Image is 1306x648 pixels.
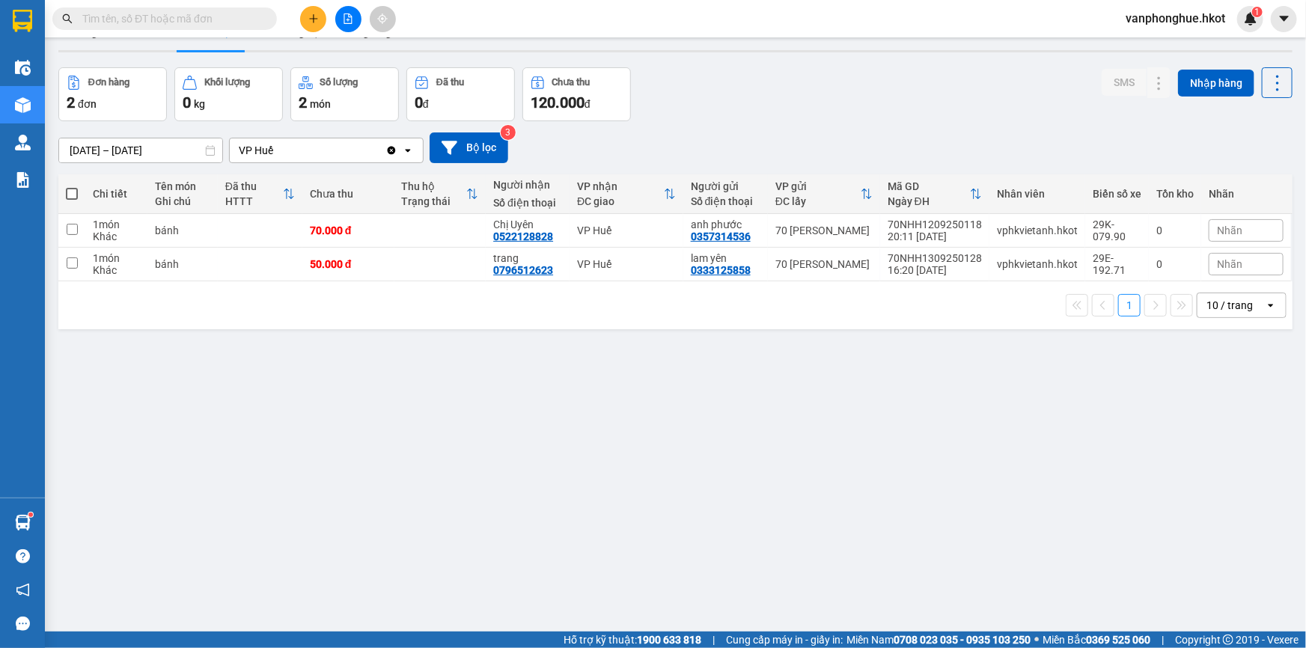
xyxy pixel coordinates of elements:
[637,634,701,646] strong: 1900 633 818
[493,197,562,209] div: Số điện thoại
[585,98,591,110] span: đ
[1118,294,1141,317] button: 1
[1102,69,1147,96] button: SMS
[16,583,30,597] span: notification
[174,67,283,121] button: Khối lượng0kg
[15,97,31,113] img: warehouse-icon
[310,258,387,270] div: 50.000 đ
[997,188,1078,200] div: Nhân viên
[218,174,302,214] th: Toggle SortBy
[894,634,1031,646] strong: 0708 023 035 - 0935 103 250
[93,230,140,242] div: Khác
[493,179,562,191] div: Người nhận
[423,98,429,110] span: đ
[225,195,283,207] div: HTTT
[335,6,361,32] button: file-add
[1178,70,1254,97] button: Nhập hàng
[1209,188,1284,200] div: Nhãn
[1265,299,1277,311] svg: open
[493,264,553,276] div: 0796512623
[1217,224,1242,236] span: Nhãn
[493,230,553,242] div: 0522128828
[15,60,31,76] img: warehouse-icon
[880,174,989,214] th: Toggle SortBy
[385,144,397,156] svg: Clear value
[997,224,1078,236] div: vphkvietanh.hkot
[768,174,880,214] th: Toggle SortBy
[888,264,982,276] div: 16:20 [DATE]
[691,264,751,276] div: 0333125858
[1156,258,1194,270] div: 0
[691,195,760,207] div: Số điện thoại
[1043,632,1150,648] span: Miền Bắc
[888,180,970,192] div: Mã GD
[501,125,516,140] sup: 3
[1093,218,1141,242] div: 29K-079.90
[78,98,97,110] span: đơn
[155,258,210,270] div: bánh
[1271,6,1297,32] button: caret-down
[691,230,751,242] div: 0357314536
[204,77,250,88] div: Khối lượng
[430,132,508,163] button: Bộ lọc
[300,6,326,32] button: plus
[320,77,358,88] div: Số lượng
[28,513,33,517] sup: 1
[310,224,387,236] div: 70.000 đ
[59,138,222,162] input: Select a date range.
[1034,637,1039,643] span: ⚪️
[493,218,562,230] div: Chị Uyên
[1252,7,1263,17] sup: 1
[888,252,982,264] div: 70NHH1309250128
[775,180,861,192] div: VP gửi
[402,180,467,192] div: Thu hộ
[1244,12,1257,25] img: icon-new-feature
[775,258,873,270] div: 70 [PERSON_NAME]
[1217,258,1242,270] span: Nhãn
[888,230,982,242] div: 20:11 [DATE]
[888,218,982,230] div: 70NHH1209250118
[225,180,283,192] div: Đã thu
[93,188,140,200] div: Chi tiết
[691,180,760,192] div: Người gửi
[997,258,1078,270] div: vphkvietanh.hkot
[691,218,760,230] div: anh phước
[194,98,205,110] span: kg
[1093,252,1141,276] div: 29E-192.71
[1156,188,1194,200] div: Tồn kho
[299,94,307,111] span: 2
[15,172,31,188] img: solution-icon
[1223,635,1233,645] span: copyright
[155,224,210,236] div: bánh
[577,258,676,270] div: VP Huế
[1162,632,1164,648] span: |
[1278,12,1291,25] span: caret-down
[1114,9,1237,28] span: vanphonghue.hkot
[93,252,140,264] div: 1 món
[552,77,591,88] div: Chưa thu
[415,94,423,111] span: 0
[13,10,32,32] img: logo-vxr
[402,195,467,207] div: Trạng thái
[343,13,353,24] span: file-add
[888,195,970,207] div: Ngày ĐH
[310,98,331,110] span: món
[290,67,399,121] button: Số lượng2món
[1254,7,1260,17] span: 1
[93,218,140,230] div: 1 món
[93,264,140,276] div: Khác
[308,13,319,24] span: plus
[310,188,387,200] div: Chưa thu
[239,143,273,158] div: VP Huế
[577,195,664,207] div: ĐC giao
[394,174,486,214] th: Toggle SortBy
[67,94,75,111] span: 2
[370,6,396,32] button: aim
[62,13,73,24] span: search
[436,77,464,88] div: Đã thu
[155,195,210,207] div: Ghi chú
[846,632,1031,648] span: Miền Nam
[275,143,276,158] input: Selected VP Huế.
[691,252,760,264] div: lam yên
[82,10,259,27] input: Tìm tên, số ĐT hoặc mã đơn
